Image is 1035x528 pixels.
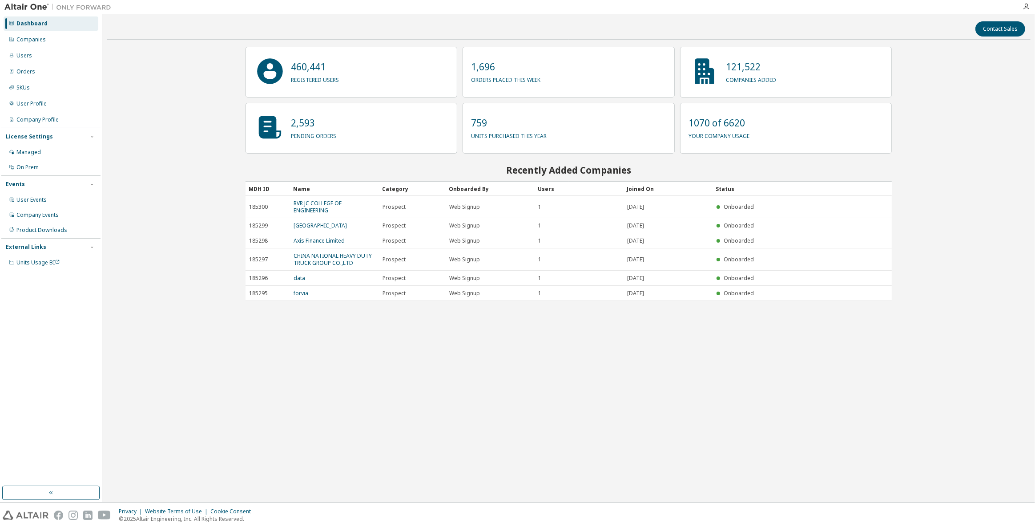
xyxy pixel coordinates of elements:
p: registered users [291,73,339,84]
span: 185299 [250,222,268,229]
span: [DATE] [628,203,644,211]
div: User Profile [16,100,47,107]
span: Prospect [383,203,406,211]
span: Onboarded [724,237,754,244]
div: Joined On [627,182,709,196]
div: Company Events [16,211,59,219]
a: CHINA NATIONAL HEAVY DUTY TRUCK GROUP CO.,LTD [294,252,372,267]
a: Axis Finance Limited [294,237,345,244]
div: Events [6,181,25,188]
span: 185295 [250,290,268,297]
div: Cookie Consent [210,508,256,515]
div: Users [16,52,32,59]
span: 185297 [250,256,268,263]
span: [DATE] [628,222,644,229]
span: Prospect [383,222,406,229]
span: Web Signup [450,256,480,263]
span: Prospect [383,275,406,282]
span: Onboarded [724,256,754,263]
div: Privacy [119,508,145,515]
p: 460,441 [291,60,339,73]
span: Web Signup [450,203,480,211]
span: [DATE] [628,237,644,244]
div: Company Profile [16,116,59,123]
span: Web Signup [450,275,480,282]
div: Companies [16,36,46,43]
span: Units Usage BI [16,259,60,266]
div: License Settings [6,133,53,140]
div: SKUs [16,84,30,91]
a: [GEOGRAPHIC_DATA] [294,222,347,229]
div: Name [294,182,375,196]
span: 1 [539,290,542,297]
a: RVR JC COLLEGE OF ENGINEERING [294,199,342,214]
span: 1 [539,203,542,211]
span: 1 [539,275,542,282]
p: 2,593 [291,116,337,130]
div: Product Downloads [16,227,67,234]
div: Website Terms of Use [145,508,210,515]
span: 1 [539,222,542,229]
p: companies added [726,73,776,84]
img: altair_logo.svg [3,511,48,520]
div: Status [716,182,839,196]
p: 1,696 [471,60,540,73]
img: Altair One [4,3,116,12]
span: Prospect [383,237,406,244]
div: Orders [16,68,35,75]
p: pending orders [291,130,337,140]
img: youtube.svg [98,511,111,520]
div: On Prem [16,164,39,171]
a: data [294,274,306,282]
span: Onboarded [724,274,754,282]
p: units purchased this year [471,130,547,140]
span: 185296 [250,275,268,282]
div: User Events [16,196,47,203]
div: Category [383,182,442,196]
span: 1 [539,256,542,263]
span: Onboarded [724,222,754,229]
div: MDH ID [249,182,286,196]
p: your company usage [689,130,749,140]
p: orders placed this week [471,73,540,84]
div: Dashboard [16,20,48,27]
button: Contact Sales [975,21,1025,37]
span: 185298 [250,237,268,244]
div: External Links [6,244,46,251]
span: Onboarded [724,289,754,297]
p: © 2025 Altair Engineering, Inc. All Rights Reserved. [119,515,256,523]
div: Managed [16,149,41,156]
span: Prospect [383,290,406,297]
span: Onboarded [724,203,754,211]
img: linkedin.svg [83,511,93,520]
span: Prospect [383,256,406,263]
span: [DATE] [628,275,644,282]
div: Users [538,182,620,196]
p: 1070 of 6620 [689,116,749,130]
span: Web Signup [450,222,480,229]
img: instagram.svg [68,511,78,520]
a: forvia [294,289,309,297]
span: 1 [539,237,542,244]
span: [DATE] [628,290,644,297]
img: facebook.svg [54,511,63,520]
span: [DATE] [628,256,644,263]
p: 121,522 [726,60,776,73]
h2: Recently Added Companies [246,164,892,176]
span: Web Signup [450,237,480,244]
span: 185300 [250,203,268,211]
p: 759 [471,116,547,130]
span: Web Signup [450,290,480,297]
div: Onboarded By [449,182,531,196]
